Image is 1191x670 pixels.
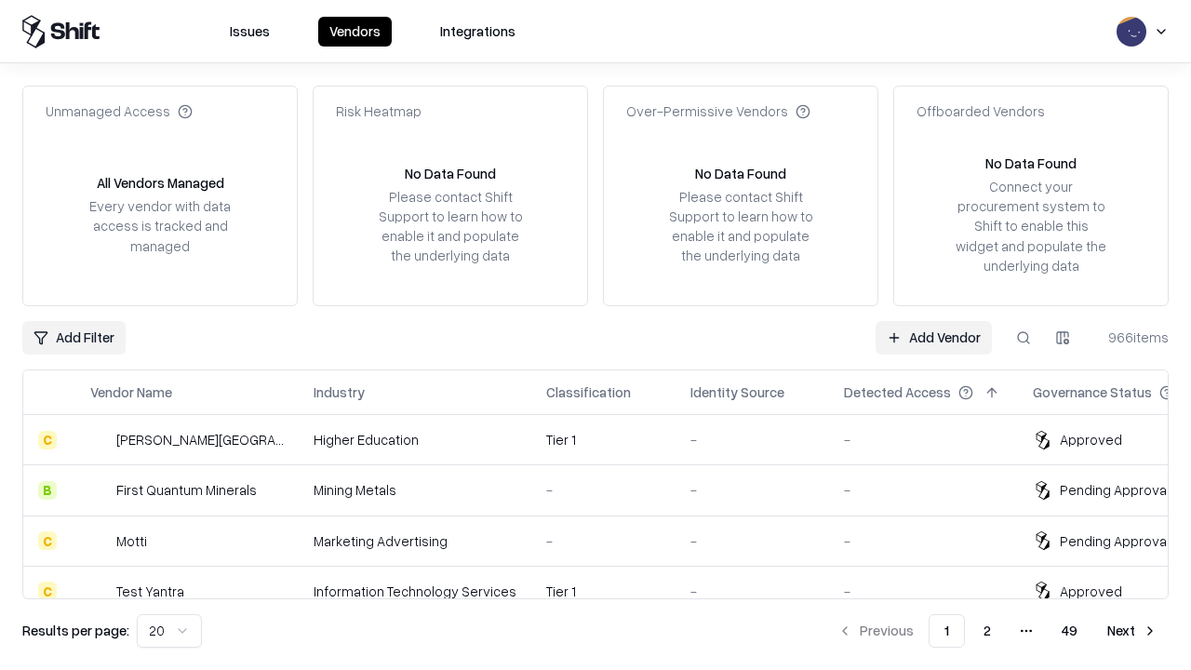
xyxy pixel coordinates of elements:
[546,382,631,402] div: Classification
[1060,480,1170,500] div: Pending Approval
[90,382,172,402] div: Vendor Name
[690,582,814,601] div: -
[690,430,814,449] div: -
[695,164,786,183] div: No Data Found
[690,480,814,500] div: -
[546,480,661,500] div: -
[844,430,1003,449] div: -
[116,430,284,449] div: [PERSON_NAME][GEOGRAPHIC_DATA]
[1033,382,1152,402] div: Governance Status
[90,481,109,500] img: First Quantum Minerals
[844,382,951,402] div: Detected Access
[1047,614,1092,648] button: 49
[626,101,810,121] div: Over-Permissive Vendors
[46,101,193,121] div: Unmanaged Access
[546,430,661,449] div: Tier 1
[969,614,1006,648] button: 2
[546,531,661,551] div: -
[876,321,992,355] a: Add Vendor
[314,582,516,601] div: Information Technology Services
[1060,430,1122,449] div: Approved
[917,101,1045,121] div: Offboarded Vendors
[844,480,1003,500] div: -
[1060,582,1122,601] div: Approved
[38,431,57,449] div: C
[22,621,129,640] p: Results per page:
[318,17,392,47] button: Vendors
[954,177,1108,275] div: Connect your procurement system to Shift to enable this widget and populate the underlying data
[116,531,147,551] div: Motti
[97,173,224,193] div: All Vendors Managed
[1060,531,1170,551] div: Pending Approval
[690,382,784,402] div: Identity Source
[373,187,528,266] div: Please contact Shift Support to learn how to enable it and populate the underlying data
[405,164,496,183] div: No Data Found
[83,196,237,255] div: Every vendor with data access is tracked and managed
[314,480,516,500] div: Mining Metals
[826,614,1169,648] nav: pagination
[90,431,109,449] img: Reichman University
[116,582,184,601] div: Test Yantra
[314,531,516,551] div: Marketing Advertising
[38,531,57,550] div: C
[844,582,1003,601] div: -
[90,531,109,550] img: Motti
[314,382,365,402] div: Industry
[929,614,965,648] button: 1
[314,430,516,449] div: Higher Education
[1094,328,1169,347] div: 966 items
[546,582,661,601] div: Tier 1
[429,17,527,47] button: Integrations
[1096,614,1169,648] button: Next
[219,17,281,47] button: Issues
[116,480,257,500] div: First Quantum Minerals
[663,187,818,266] div: Please contact Shift Support to learn how to enable it and populate the underlying data
[38,582,57,600] div: C
[22,321,126,355] button: Add Filter
[985,154,1077,173] div: No Data Found
[90,582,109,600] img: Test Yantra
[844,531,1003,551] div: -
[336,101,422,121] div: Risk Heatmap
[690,531,814,551] div: -
[38,481,57,500] div: B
